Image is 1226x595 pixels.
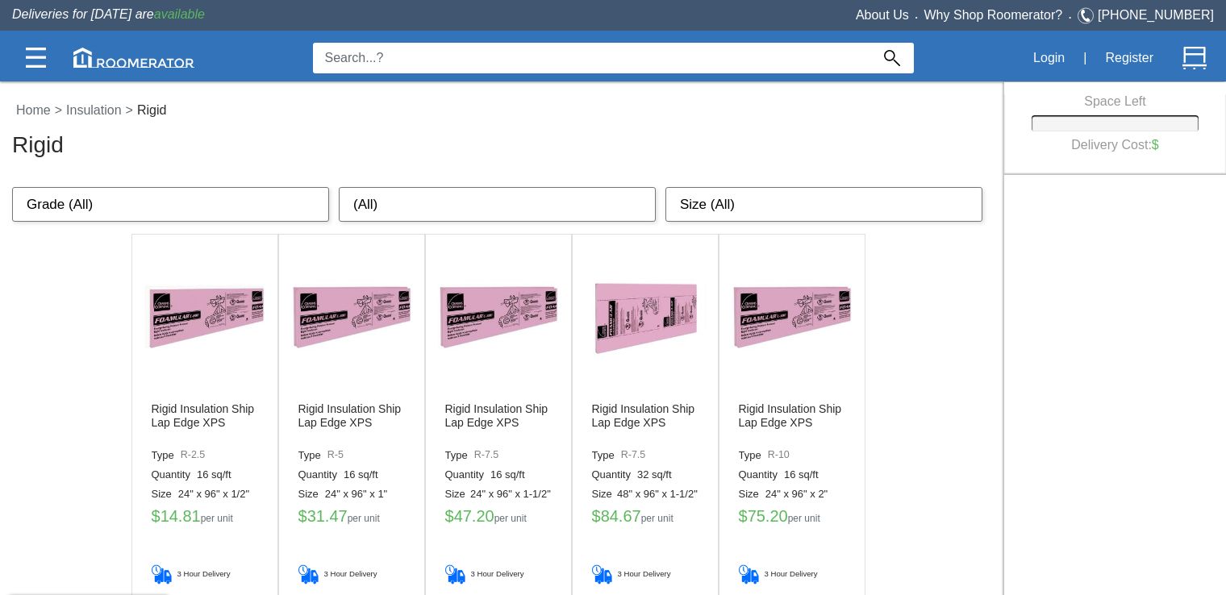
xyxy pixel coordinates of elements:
[12,103,55,117] a: Home
[637,468,678,481] label: 32 sq/ft
[12,7,205,21] span: Deliveries for [DATE] are
[298,564,324,585] img: Delivery_Cart.png
[144,256,265,377] img: /app/images/Buttons/favicon.jpg
[327,449,344,462] label: R-5
[73,48,194,68] img: roomerator-logo.svg
[298,402,405,443] h6: Rigid Insulation Ship Lap Edge XPS
[490,468,532,481] label: 16 sq/ft
[924,8,1063,22] a: Why Shop Roomerator?
[1044,131,1186,159] h6: Delivery Cost:
[474,449,499,462] label: R-7.5
[313,43,870,73] input: Search...?
[784,468,825,481] label: 16 sq/ft
[445,507,552,531] h5: 47.20
[133,101,170,120] label: Rigid
[344,468,385,481] label: 16 sq/ft
[585,256,706,377] img: /app/images/Buttons/favicon.jpg
[298,507,405,531] h5: 31.47
[732,256,853,377] img: /app/images/Buttons/favicon.jpg
[856,8,909,22] a: About Us
[298,488,325,501] label: Size
[152,564,258,585] h5: 3 Hour Delivery
[909,14,924,21] span: •
[445,449,474,462] label: Type
[298,468,344,481] label: Quantity
[592,507,698,531] h5: 84.67
[152,564,177,585] img: Delivery_Cart.png
[739,488,765,501] label: Size
[325,488,394,501] label: 24" x 96" x 1"
[152,507,161,525] label: $
[291,256,412,377] img: /app/images/Buttons/favicon.jpg
[1098,8,1214,22] a: [PHONE_NUMBER]
[592,564,698,585] h5: 3 Hour Delivery
[739,507,845,531] h5: 75.20
[445,468,490,481] label: Quantity
[739,402,845,443] h6: Rigid Insulation Ship Lap Edge XPS
[1152,138,1159,152] label: $
[641,514,673,524] label: per unit
[62,103,126,117] a: Insulation
[592,468,637,481] label: Quantity
[445,507,454,525] label: $
[592,449,621,462] label: Type
[298,507,307,525] label: $
[445,402,552,443] h6: Rigid Insulation Ship Lap Edge XPS
[739,564,845,585] h5: 3 Hour Delivery
[788,514,820,524] label: per unit
[1062,14,1078,21] span: •
[181,449,206,462] label: R-2.5
[1096,41,1162,75] button: Register
[445,564,552,585] h5: 3 Hour Delivery
[12,127,1000,158] h3: Rigid
[178,488,256,501] label: 24" x 96" x 1/2"
[152,488,178,501] label: Size
[298,449,327,462] label: Type
[1182,46,1207,70] img: Cart.svg
[445,488,470,501] label: Size
[197,468,238,481] label: 16 sq/ft
[592,564,618,585] img: Delivery_Cart.png
[592,488,617,501] label: Size
[1078,6,1098,26] img: Telephone.svg
[152,402,258,443] h6: Rigid Insulation Ship Lap Edge XPS
[739,468,784,481] label: Quantity
[768,449,790,462] label: R-10
[470,488,552,501] label: 24" x 96" x 1-1/2"
[126,101,133,120] label: >
[348,514,380,524] label: per unit
[152,449,181,462] label: Type
[621,449,646,462] label: R-7.5
[445,564,471,585] img: Delivery_Cart.png
[298,564,405,585] h5: 3 Hour Delivery
[152,468,197,481] label: Quantity
[152,507,258,531] h5: 14.81
[1024,41,1074,75] button: Login
[617,488,698,501] label: 48" x 96" x 1-1/2"
[739,507,748,525] label: $
[26,48,46,68] img: Categories.svg
[1074,40,1096,76] div: |
[494,514,527,524] label: per unit
[201,514,233,524] label: per unit
[1032,94,1198,109] h6: Space Left
[438,256,559,377] img: /app/images/Buttons/favicon.jpg
[55,101,62,120] label: >
[739,449,768,462] label: Type
[592,402,698,443] h6: Rigid Insulation Ship Lap Edge XPS
[154,7,205,21] span: available
[739,564,765,585] img: Delivery_Cart.png
[884,50,900,66] img: Search_Icon.svg
[765,488,834,501] label: 24" x 96" x 2"
[592,507,601,525] label: $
